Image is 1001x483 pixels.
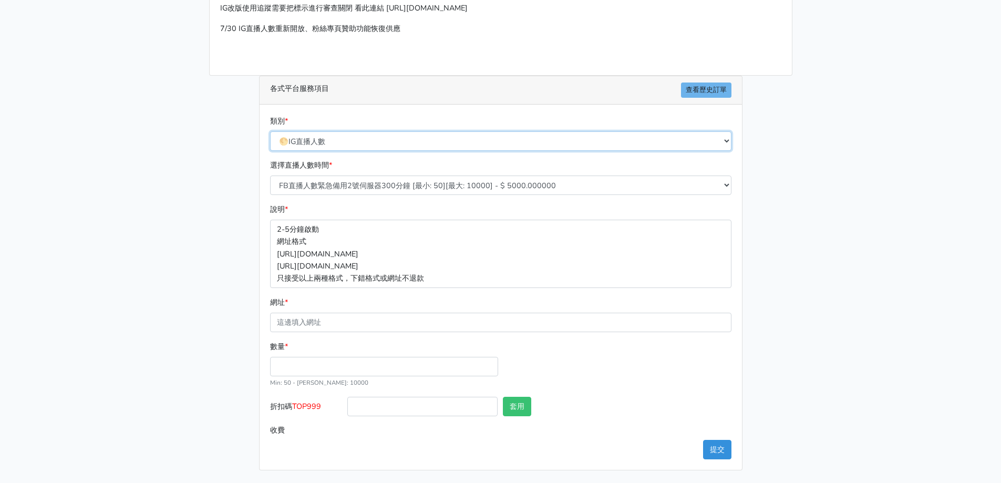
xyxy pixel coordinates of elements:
[270,296,288,309] label: 網址
[270,159,332,171] label: 選擇直播人數時間
[267,420,345,440] label: 收費
[270,220,731,287] p: 2-5分鐘啟動 網址格式 [URL][DOMAIN_NAME] [URL][DOMAIN_NAME] 只接受以上兩種格式，下錯格式或網址不退款
[681,83,731,98] a: 查看歷史訂單
[270,378,368,387] small: Min: 50 - [PERSON_NAME]: 10000
[220,2,781,14] p: IG改版使用追蹤需要把標示進行審查關閉 看此連結 [URL][DOMAIN_NAME]
[270,341,288,353] label: 數量
[270,115,288,127] label: 類別
[703,440,731,459] button: 提交
[220,23,781,35] p: 7/30 IG直播人數重新開放、粉絲專頁贊助功能恢復供應
[267,397,345,420] label: 折扣碼
[270,203,288,215] label: 說明
[260,76,742,105] div: 各式平台服務項目
[270,313,731,332] input: 這邊填入網址
[503,397,531,416] button: 套用
[292,401,321,412] span: TOP999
